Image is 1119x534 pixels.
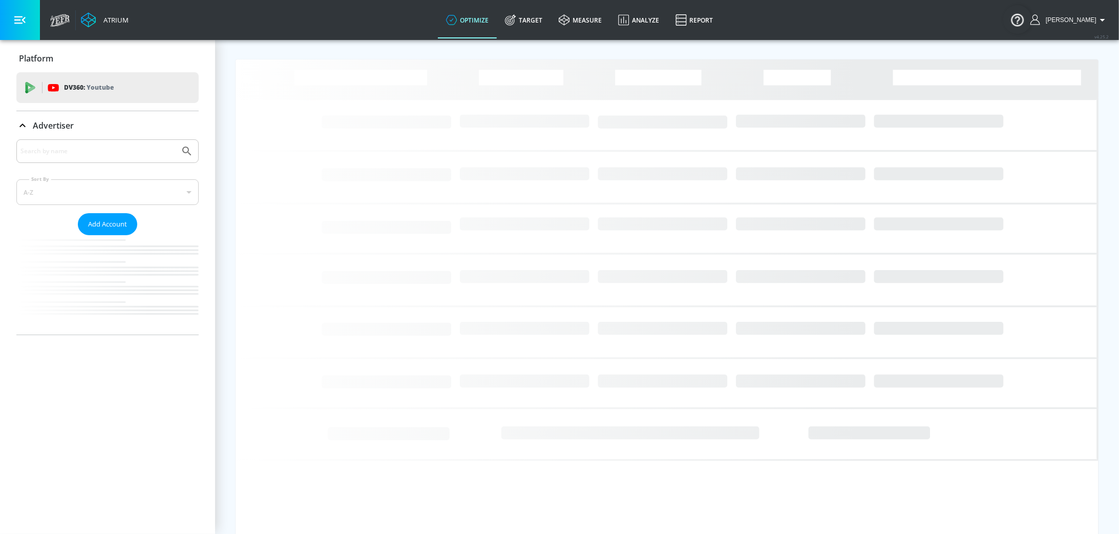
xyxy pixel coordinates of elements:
[1003,5,1032,34] button: Open Resource Center
[1042,16,1096,24] span: login as: stephanie.wolklin@zefr.com
[610,2,667,38] a: Analyze
[16,235,199,335] nav: list of Advertiser
[16,72,199,103] div: DV360: Youtube
[87,82,114,93] p: Youtube
[551,2,610,38] a: measure
[1030,14,1109,26] button: [PERSON_NAME]
[667,2,721,38] a: Report
[16,139,199,335] div: Advertiser
[16,179,199,205] div: A-Z
[1094,34,1109,39] span: v 4.25.2
[78,213,137,235] button: Add Account
[20,145,176,158] input: Search by name
[81,12,129,28] a: Atrium
[16,111,199,140] div: Advertiser
[16,44,199,73] div: Platform
[29,176,51,182] label: Sort By
[33,120,74,131] p: Advertiser
[99,15,129,25] div: Atrium
[64,82,114,93] p: DV360:
[19,53,53,64] p: Platform
[438,2,497,38] a: optimize
[88,218,127,230] span: Add Account
[497,2,551,38] a: Target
